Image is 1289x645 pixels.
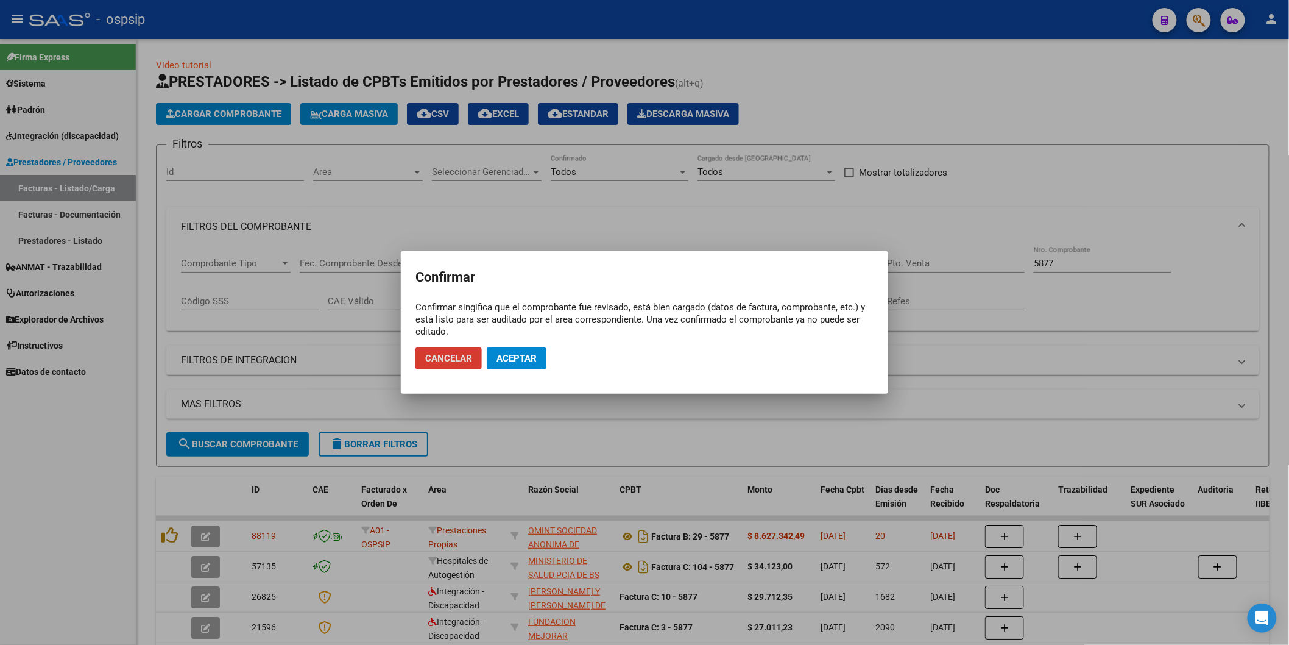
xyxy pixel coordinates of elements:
span: Aceptar [496,353,537,364]
div: Confirmar singifica que el comprobante fue revisado, está bien cargado (datos de factura, comprob... [415,301,874,338]
div: Open Intercom Messenger [1248,604,1277,633]
button: Cancelar [415,347,482,369]
h2: Confirmar [415,266,874,289]
button: Aceptar [487,347,546,369]
span: Cancelar [425,353,472,364]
